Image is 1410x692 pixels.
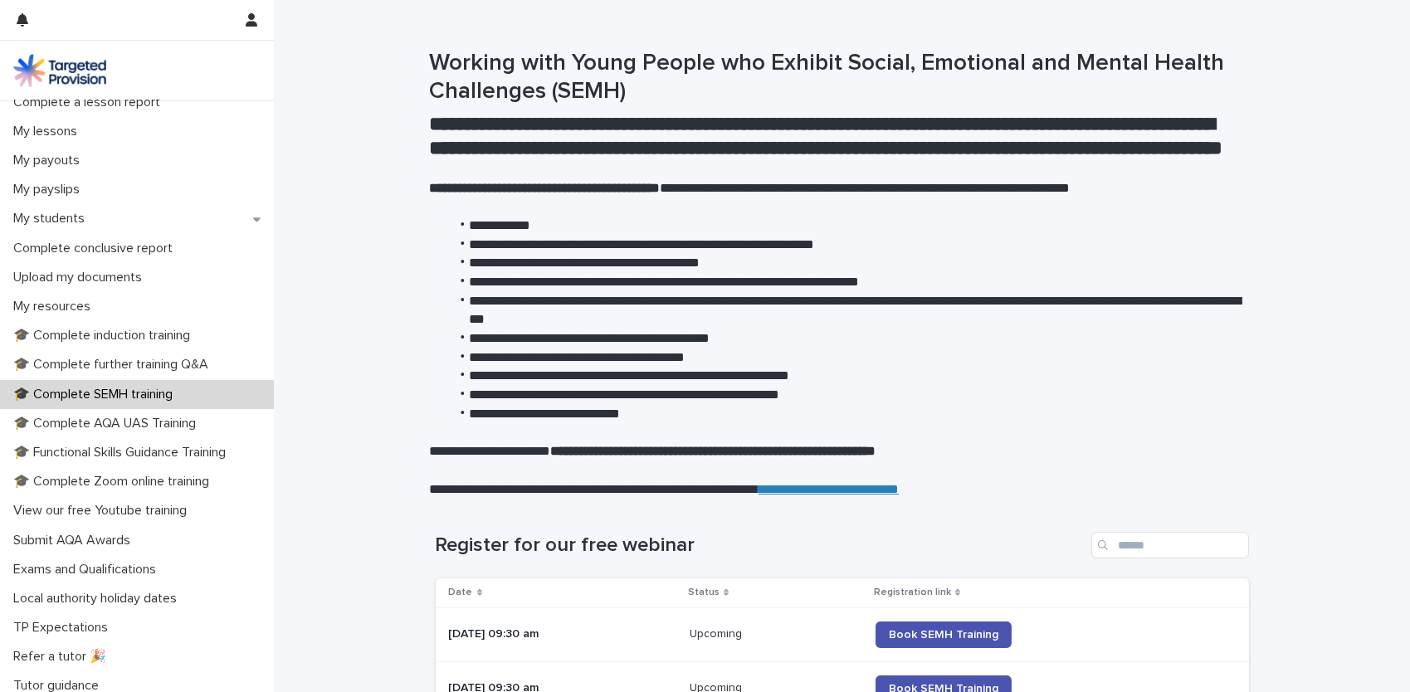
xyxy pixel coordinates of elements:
p: 🎓 Complete AQA UAS Training [7,416,209,431]
p: 🎓 Complete induction training [7,328,203,344]
p: Upcoming [690,624,745,641]
p: Submit AQA Awards [7,533,144,548]
p: My payslips [7,182,93,197]
p: Exams and Qualifications [7,562,169,577]
p: Upload my documents [7,270,155,285]
p: [DATE] 09:30 am [449,627,676,641]
h1: Working with Young People who Exhibit Social, Emotional and Mental Health Challenges (SEMH) [429,50,1242,105]
p: 🎓 Complete further training Q&A [7,357,222,373]
p: View our free Youtube training [7,503,200,519]
img: M5nRWzHhSzIhMunXDL62 [13,54,106,87]
p: Status [688,583,720,602]
p: My payouts [7,153,93,168]
p: TP Expectations [7,620,121,636]
p: 🎓 Functional Skills Guidance Training [7,445,239,461]
tr: [DATE] 09:30 amUpcomingUpcoming Book SEMH Training [436,607,1249,661]
p: Local authority holiday dates [7,591,190,607]
p: Complete conclusive report [7,241,186,256]
h1: Register for our free webinar [436,534,1085,558]
p: 🎓 Complete Zoom online training [7,474,222,490]
p: My lessons [7,124,90,139]
p: Complete a lesson report [7,95,173,110]
span: Book SEMH Training [889,629,998,641]
p: Registration link [874,583,951,602]
p: Date [449,583,473,602]
p: Refer a tutor 🎉 [7,649,120,665]
a: Book SEMH Training [876,621,1012,648]
p: My resources [7,299,104,314]
input: Search [1091,532,1249,558]
p: 🎓 Complete SEMH training [7,387,186,402]
p: My students [7,211,98,227]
